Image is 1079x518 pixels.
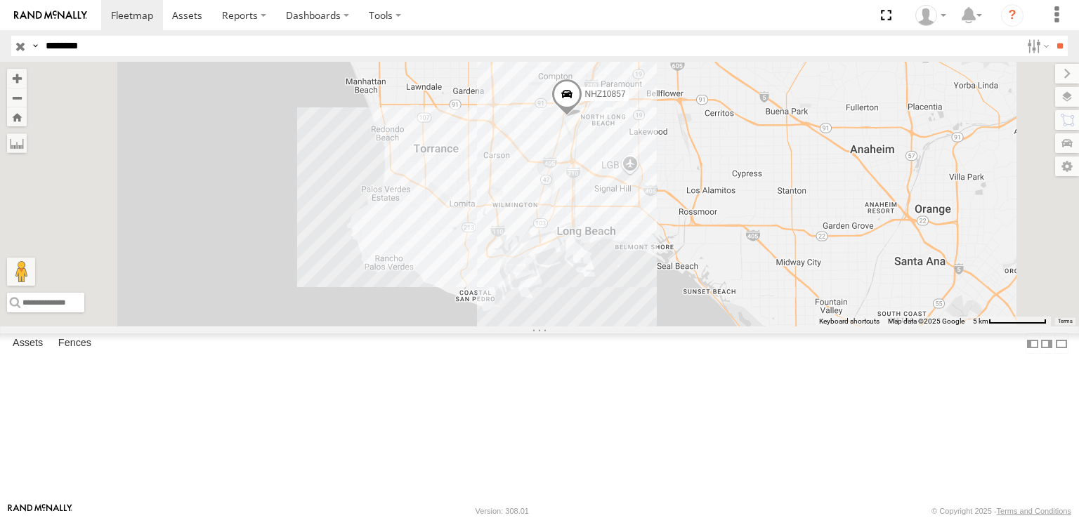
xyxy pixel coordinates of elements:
label: Hide Summary Table [1054,333,1068,354]
span: 5 km [973,317,988,325]
label: Assets [6,334,50,354]
a: Terms (opens in new tab) [1058,318,1073,324]
button: Zoom out [7,88,27,107]
button: Map Scale: 5 km per 79 pixels [969,317,1051,326]
label: Measure [7,133,27,153]
a: Visit our Website [8,504,72,518]
div: Zulema McIntosch [910,5,951,26]
span: NHZ10857 [585,89,626,99]
div: © Copyright 2025 - [931,507,1071,515]
label: Dock Summary Table to the Right [1040,333,1054,354]
label: Search Filter Options [1021,36,1052,56]
button: Drag Pegman onto the map to open Street View [7,258,35,286]
img: rand-logo.svg [14,11,87,20]
button: Keyboard shortcuts [819,317,879,326]
a: Terms and Conditions [997,507,1071,515]
label: Map Settings [1055,157,1079,176]
label: Fences [51,334,98,354]
label: Search Query [30,36,41,56]
button: Zoom Home [7,107,27,126]
div: Version: 308.01 [476,507,529,515]
label: Dock Summary Table to the Left [1026,333,1040,354]
button: Zoom in [7,69,27,88]
span: Map data ©2025 Google [888,317,964,325]
i: ? [1001,4,1024,27]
